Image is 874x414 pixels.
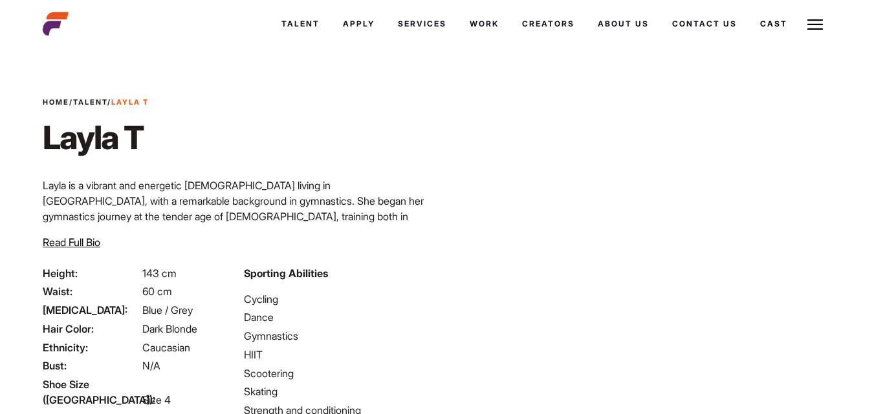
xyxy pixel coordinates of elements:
span: / / [43,97,149,108]
a: Talent [73,98,107,107]
a: Creators [510,6,586,41]
a: About Us [586,6,661,41]
span: Shoe Size ([GEOGRAPHIC_DATA]): [43,377,140,408]
a: Cast [748,6,799,41]
span: Size 4 [142,393,171,406]
span: Waist: [43,284,140,299]
li: Cycling [244,291,430,307]
a: Services [386,6,458,41]
span: Read Full Bio [43,236,100,249]
span: Ethnicity: [43,340,140,355]
img: Burger icon [807,17,823,32]
button: Read Full Bio [43,234,100,250]
a: Home [43,98,69,107]
li: Gymnastics [244,328,430,344]
li: Scootering [244,366,430,381]
span: N/A [142,359,160,372]
a: Apply [331,6,386,41]
span: Dark Blonde [142,322,197,335]
strong: Sporting Abilities [244,267,328,280]
span: Bust: [43,358,140,373]
img: cropped-aefm-brand-fav-22-square.png [43,11,69,37]
span: Hair Color: [43,321,140,336]
a: Work [458,6,510,41]
span: 143 cm [142,267,177,280]
span: [MEDICAL_DATA]: [43,302,140,318]
a: Talent [270,6,331,41]
h1: Layla T [43,118,149,157]
span: Blue / Grey [142,304,193,316]
strong: Layla T [111,98,149,107]
li: HIIT [244,347,430,362]
li: Dance [244,309,430,325]
span: Caucasian [142,341,190,354]
span: Height: [43,265,140,281]
p: Layla is a vibrant and energetic [DEMOGRAPHIC_DATA] living in [GEOGRAPHIC_DATA], with a remarkabl... [43,178,429,302]
li: Skating [244,384,430,399]
a: Contact Us [661,6,748,41]
span: 60 cm [142,285,172,298]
